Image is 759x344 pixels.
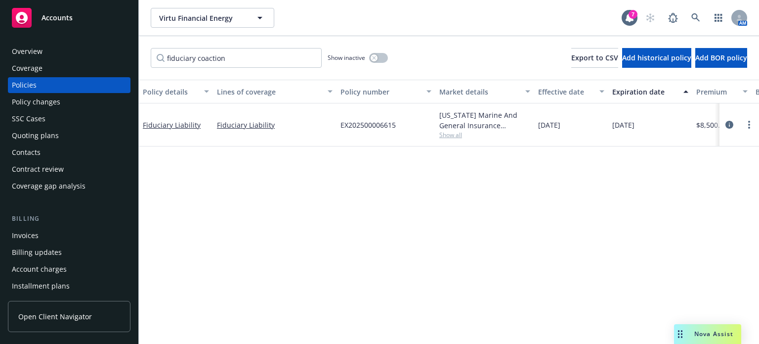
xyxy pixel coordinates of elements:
button: Lines of coverage [213,80,337,103]
div: Policies [12,77,37,93]
button: Policy details [139,80,213,103]
span: Add historical policy [622,53,691,62]
button: Effective date [534,80,608,103]
span: Open Client Navigator [18,311,92,322]
div: Market details [439,87,519,97]
a: Coverage [8,60,130,76]
span: Virtu Financial Energy [159,13,245,23]
div: Billing [8,214,130,224]
a: Start snowing [640,8,660,28]
div: Contract review [12,161,64,177]
a: Installment plans [8,278,130,294]
button: Add BOR policy [695,48,747,68]
div: Expiration date [612,87,677,97]
span: [DATE] [612,120,634,130]
span: $8,500.00 [696,120,728,130]
input: Filter by keyword... [151,48,322,68]
span: [DATE] [538,120,560,130]
div: Drag to move [674,324,686,344]
a: Quoting plans [8,128,130,144]
a: Invoices [8,228,130,244]
a: Report a Bug [663,8,683,28]
div: Policy number [340,87,421,97]
div: Lines of coverage [217,87,322,97]
span: Nova Assist [694,330,733,338]
div: Quoting plans [12,128,59,144]
a: more [743,119,755,131]
span: EX202500006615 [340,120,396,130]
span: Accounts [42,14,73,22]
a: Fiduciary Liability [217,120,333,130]
a: Overview [8,44,130,59]
div: Coverage gap analysis [12,178,85,194]
a: Coverage gap analysis [8,178,130,194]
button: Virtu Financial Energy [151,8,274,28]
button: Policy number [337,80,435,103]
a: Search [686,8,706,28]
span: Add BOR policy [695,53,747,62]
a: Switch app [709,8,728,28]
div: Overview [12,44,42,59]
div: Installment plans [12,278,70,294]
a: Contacts [8,145,130,160]
div: Policy details [143,87,198,97]
a: circleInformation [723,119,735,131]
a: SSC Cases [8,111,130,127]
div: Premium [696,87,737,97]
div: Contacts [12,145,41,160]
div: 7 [629,10,637,19]
div: Billing updates [12,245,62,260]
button: Premium [692,80,752,103]
div: [US_STATE] Marine And General Insurance Company, Coaction Specialty Insurance Group, Inc [439,110,530,131]
div: Account charges [12,261,67,277]
a: Account charges [8,261,130,277]
button: Export to CSV [571,48,618,68]
div: Invoices [12,228,39,244]
button: Add historical policy [622,48,691,68]
a: Policies [8,77,130,93]
a: Contract review [8,161,130,177]
div: Coverage [12,60,42,76]
div: SSC Cases [12,111,45,127]
span: Show inactive [328,53,365,62]
button: Market details [435,80,534,103]
a: Fiduciary Liability [143,120,201,130]
div: Policy changes [12,94,60,110]
span: Export to CSV [571,53,618,62]
a: Accounts [8,4,130,32]
button: Nova Assist [674,324,741,344]
a: Policy changes [8,94,130,110]
span: Show all [439,131,530,139]
div: Effective date [538,87,593,97]
button: Expiration date [608,80,692,103]
a: Billing updates [8,245,130,260]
